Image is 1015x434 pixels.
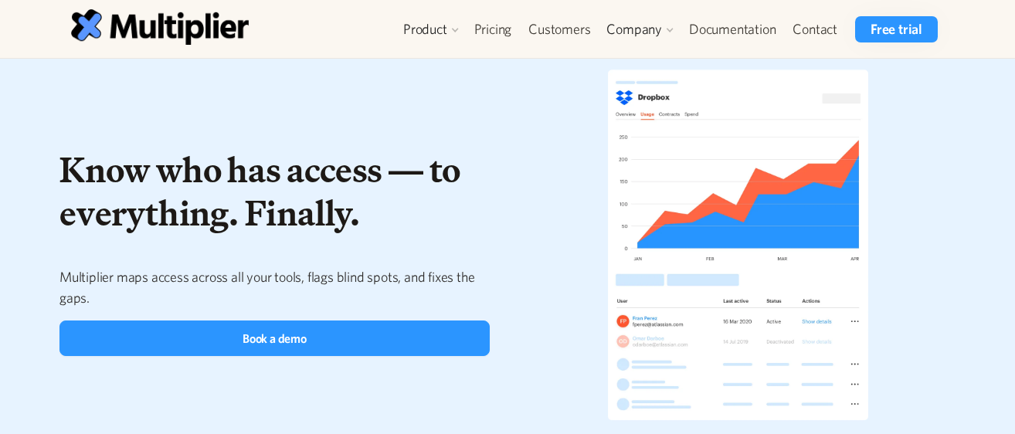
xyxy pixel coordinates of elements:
[855,16,938,42] a: Free trial
[681,16,784,42] a: Documentation
[59,320,490,356] a: Book a demo
[403,20,447,39] div: Product
[59,266,490,308] p: Multiplier maps access across all your tools, flags blind spots, and fixes the gaps.
[784,16,846,42] a: Contact
[466,16,521,42] a: Pricing
[520,16,599,42] a: Customers
[59,143,460,240] strong: Know who has access — to everything. Finally.
[606,20,662,39] div: Company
